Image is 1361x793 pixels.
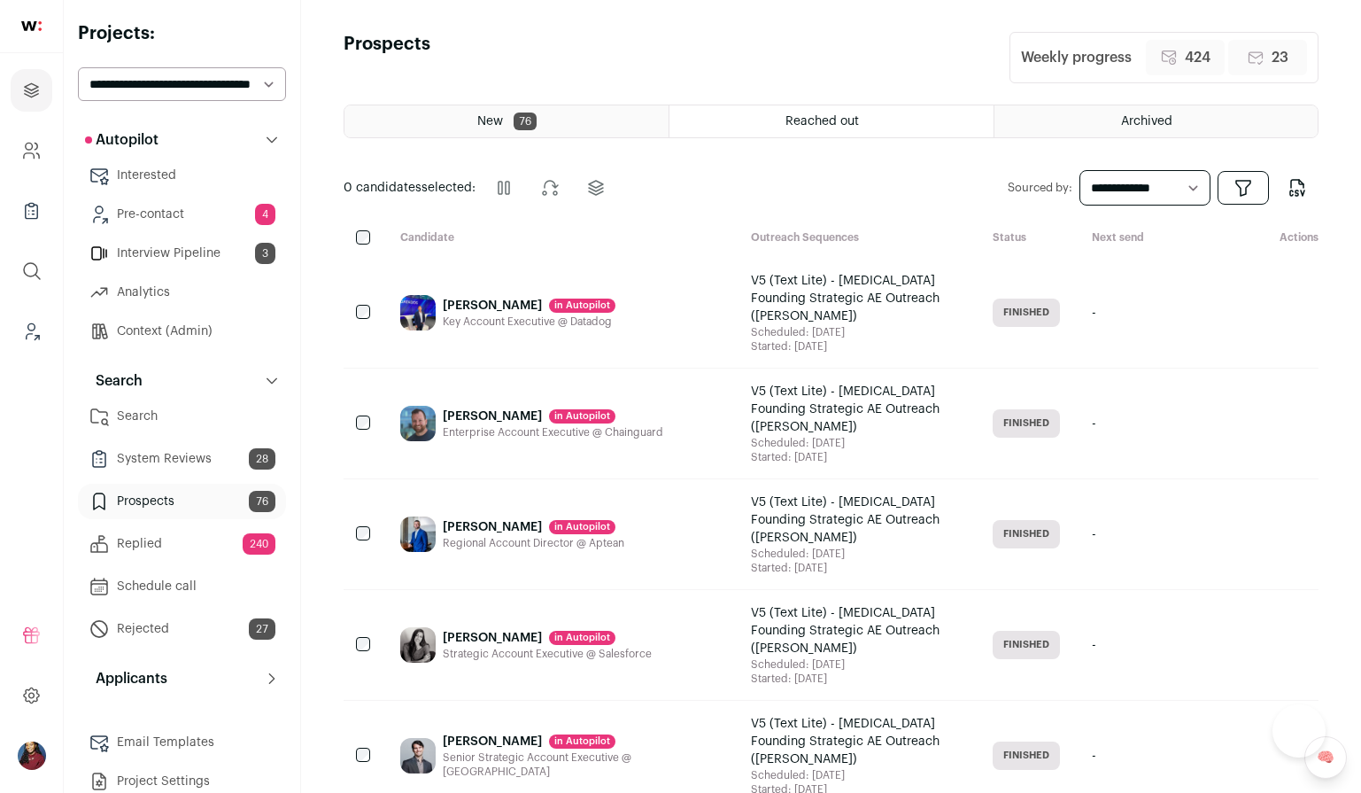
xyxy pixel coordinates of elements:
div: [PERSON_NAME] [443,733,723,750]
span: - [1092,525,1096,543]
button: Search [78,363,286,399]
span: Finished [993,742,1060,770]
span: - [1092,304,1096,322]
span: 240 [243,533,275,555]
button: Export to CSV [1276,167,1318,209]
div: Scheduled: [DATE] [751,547,964,561]
div: Scheduled: [DATE] [751,768,964,782]
a: Interested [78,158,286,193]
div: Actions [1219,230,1318,247]
a: Company Lists [11,190,52,232]
p: Autopilot [85,129,159,151]
span: 0 candidates [344,182,421,194]
span: Reached out [785,115,859,128]
a: Context (Admin) [78,314,286,349]
div: Strategic Account Executive @ Salesforce [443,647,652,661]
span: 3 [255,243,275,264]
span: Finished [993,299,1060,327]
h1: Prospects [344,32,430,83]
div: [PERSON_NAME] [443,408,663,425]
a: Search [78,399,286,434]
img: 99338d7a1143ac57286a60fefdaaa2d330ca88a5d11442cf83f03e78b71e5a59 [400,295,436,330]
div: Enterprise Account Executive @ Chainguard [443,425,663,439]
a: 🧠 [1304,736,1347,779]
div: Scheduled: [DATE] [751,657,964,672]
a: Pre-contact4 [78,197,286,232]
p: Applicants [85,668,167,689]
div: in Autopilot [549,409,615,424]
div: in Autopilot [549,299,615,313]
span: - [1092,747,1096,765]
span: - [1092,636,1096,654]
button: Open dropdown [1218,171,1269,205]
div: Outreach Sequences [737,230,978,247]
img: 766e9b0ea508eda50d99cac523e569871ef5cf57a89f64f23bb1bfe8cfde0dc9 [400,406,436,441]
div: V5 (Text Lite) - [MEDICAL_DATA] Founding Strategic AE Outreach ([PERSON_NAME]) [751,383,964,436]
a: System Reviews28 [78,441,286,477]
div: [PERSON_NAME] [443,629,652,647]
a: Schedule call [78,569,286,604]
button: Autopilot [78,122,286,158]
span: New [477,115,503,128]
div: Started: [DATE] [751,450,964,464]
span: Finished [993,520,1060,548]
span: 4 [255,204,275,225]
div: Candidate [386,230,737,247]
button: Open dropdown [18,742,46,770]
div: V5 (Text Lite) - [MEDICAL_DATA] Founding Strategic AE Outreach ([PERSON_NAME]) [751,494,964,547]
span: 424 [1185,47,1210,68]
a: Replied240 [78,526,286,562]
div: in Autopilot [549,520,615,534]
a: Company and ATS Settings [11,129,52,172]
h2: Projects: [78,21,286,46]
a: Rejected27 [78,611,286,647]
div: Weekly progress [1021,47,1132,68]
div: Started: [DATE] [751,339,964,354]
button: Pause outreach [483,167,525,209]
a: Leads (Backoffice) [11,310,52,353]
iframe: Help Scout Beacon - Open [1272,704,1326,758]
div: in Autopilot [549,631,615,645]
a: Analytics [78,275,286,310]
a: Email Templates [78,725,286,760]
span: 28 [249,448,275,470]
div: Key Account Executive @ Datadog [443,315,615,329]
div: Started: [DATE] [751,561,964,575]
span: 27 [249,618,275,640]
div: Started: [DATE] [751,672,964,686]
span: 76 [249,491,275,512]
div: Scheduled: [DATE] [751,325,964,339]
img: 45904f06414300da8d6306260f4136191a2223aa4f905823b470df0b3f76c733.jpg [400,738,436,774]
div: V5 (Text Lite) - [MEDICAL_DATA] Founding Strategic AE Outreach ([PERSON_NAME]) [751,715,964,768]
div: in Autopilot [549,735,615,749]
span: - [1092,415,1096,432]
div: Status [978,230,1078,247]
img: 10010497-medium_jpg [18,742,46,770]
img: 9471bd43c786a1804bc273ed448e739daf7cf0d4dd57ab0db3bce0bb76971882 [400,627,436,663]
span: 23 [1272,47,1288,68]
span: Archived [1121,115,1172,128]
div: [PERSON_NAME] [443,297,615,315]
a: Archived [994,105,1318,137]
span: Finished [993,631,1060,659]
div: Next send [1078,230,1219,247]
div: V5 (Text Lite) - [MEDICAL_DATA] Founding Strategic AE Outreach ([PERSON_NAME]) [751,272,964,325]
a: Interview Pipeline3 [78,236,286,271]
span: Finished [993,409,1060,438]
div: V5 (Text Lite) - [MEDICAL_DATA] Founding Strategic AE Outreach ([PERSON_NAME]) [751,604,964,657]
label: Sourced by: [1008,181,1072,195]
button: Applicants [78,661,286,696]
div: [PERSON_NAME] [443,518,624,536]
div: Scheduled: [DATE] [751,436,964,450]
span: 76 [514,113,537,130]
a: Projects [11,69,52,112]
a: New 76 [344,105,669,137]
a: Prospects76 [78,484,286,519]
p: Search [85,370,143,392]
div: Senior Strategic Account Executive @ [GEOGRAPHIC_DATA] [443,750,723,779]
div: Regional Account Director @ Aptean [443,536,624,550]
img: 500c043a00da2dad2c2525ad7d133f272c4682ac26b5f7126d201456fe672dd1.jpg [400,517,436,552]
img: wellfound-shorthand-0d5821cbd27db2630d0214b213865d53afaa358527fdda9d0ea32b1df1b89c2c.svg [21,21,42,31]
span: selected: [344,179,476,197]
